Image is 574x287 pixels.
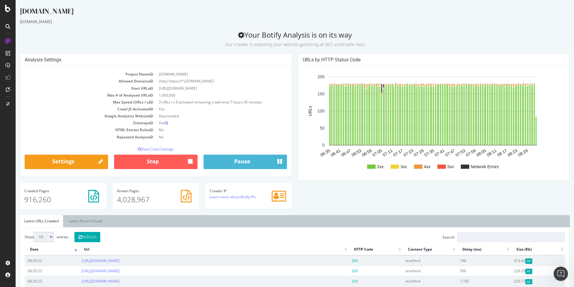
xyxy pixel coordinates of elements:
[510,258,517,264] span: Gzipped Content
[495,266,549,276] td: 229.29
[210,42,349,47] small: Our crawler is exploring your website gathering all SEO actionable data
[9,113,140,119] td: Google Analytics Website
[140,106,271,113] td: Yes
[59,232,85,242] button: Refresh
[194,189,272,193] h4: Crawler IP
[429,148,440,157] text: 07:47
[9,194,86,205] p: 916,260
[140,113,271,119] td: Deactivated
[9,244,63,255] th: Date: activate to sort column ascending
[9,126,140,133] td: HTML Extract Rules
[9,155,92,169] a: Settings
[66,258,104,263] a: [URL][DOMAIN_NAME]
[9,92,140,99] td: Max # of Analysed URLs
[387,266,441,276] td: text/html
[214,100,246,105] span: 7 hours 45 minutes
[140,126,271,133] td: No
[408,148,419,157] text: 07:35
[491,148,503,157] text: 08:23
[460,148,472,157] text: 08:05
[356,148,367,157] text: 07:05
[9,266,63,276] td: 08:35:23
[554,267,568,281] iframe: Intercom live chat
[287,57,549,63] h4: URLs by HTTP Status Code
[441,255,495,266] td: 748
[495,244,549,255] th: Size (Kb): activate to sort column ascending
[49,215,91,227] a: Latest Errors Found
[501,148,513,157] text: 08:29
[9,119,140,126] td: Sitemaps
[366,148,378,157] text: 07:11
[140,119,271,126] td: Yes
[335,148,347,157] text: 06:53
[418,148,430,157] text: 07:41
[9,57,271,63] h4: Analysis Settings
[510,279,517,284] span: Gzipped Content
[449,148,461,157] text: 07:59
[302,109,309,113] text: 100
[385,164,391,169] text: 3xx
[4,6,554,19] div: [DOMAIN_NAME]
[333,244,387,255] th: HTTP Code: activate to sort column ascending
[361,164,368,169] text: 2xx
[441,244,495,255] th: Delay (ms): activate to sort column ascending
[314,148,326,157] text: 06:41
[387,276,441,286] td: text/html
[336,258,342,263] span: 200
[292,106,297,116] text: URLs
[455,164,483,169] text: Network Errors
[287,71,547,176] svg: A chart.
[4,19,554,25] div: [DOMAIN_NAME]
[9,85,140,92] td: Start URLs
[302,75,309,79] text: 200
[307,143,309,148] text: 0
[140,99,271,106] td: 3 URLs / s Estimated remaining crawl time:
[495,255,549,266] td: 313.42
[63,244,333,255] th: Url: activate to sort column ascending
[66,279,104,284] a: [URL][DOMAIN_NAME]
[325,148,336,157] text: 06:47
[9,276,63,286] td: 08:35:23
[432,164,438,169] text: 5xx
[4,31,554,48] h2: Your Botify Analysis is on its way
[66,268,104,273] a: [URL][DOMAIN_NAME]
[441,266,495,276] td: 596
[9,71,140,78] td: Project Name
[4,215,47,227] a: Latest URLs Crawled
[9,78,140,85] td: Allowed Domains
[441,276,495,286] td: 1,182
[397,148,409,157] text: 07:29
[441,232,549,242] input: Search:
[387,148,399,157] text: 07:23
[140,134,271,140] td: No
[495,276,549,286] td: 233.77
[188,155,271,169] button: Pause
[336,279,342,284] span: 200
[9,134,140,140] td: Repeated Analysis
[304,126,309,131] text: 50
[98,155,182,169] button: Stop
[9,232,53,242] label: Show entries
[427,232,549,242] label: Search:
[9,255,63,266] td: 08:35:23
[304,148,316,157] text: 06:35
[140,92,271,99] td: 1,000,000
[336,268,342,273] span: 200
[387,255,441,266] td: text/html
[302,91,309,96] text: 150
[194,194,240,199] a: Learn more about Botify IPs
[9,147,271,152] p: View Crawl Settings
[387,244,441,255] th: Content Type: activate to sort column ascending
[140,78,271,85] td: (http|https)://*.[DOMAIN_NAME]
[9,99,140,106] td: Max Speed (URLs / s)
[346,148,357,157] text: 06:59
[101,194,179,205] p: 4,028,967
[140,71,271,78] td: [DOMAIN_NAME]
[481,148,492,157] text: 08:17
[101,189,179,193] h4: Pages Known
[140,85,271,92] td: [URL][DOMAIN_NAME]
[510,269,517,274] span: Gzipped Content
[408,164,415,169] text: 4xx
[9,189,86,193] h4: Pages Crawled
